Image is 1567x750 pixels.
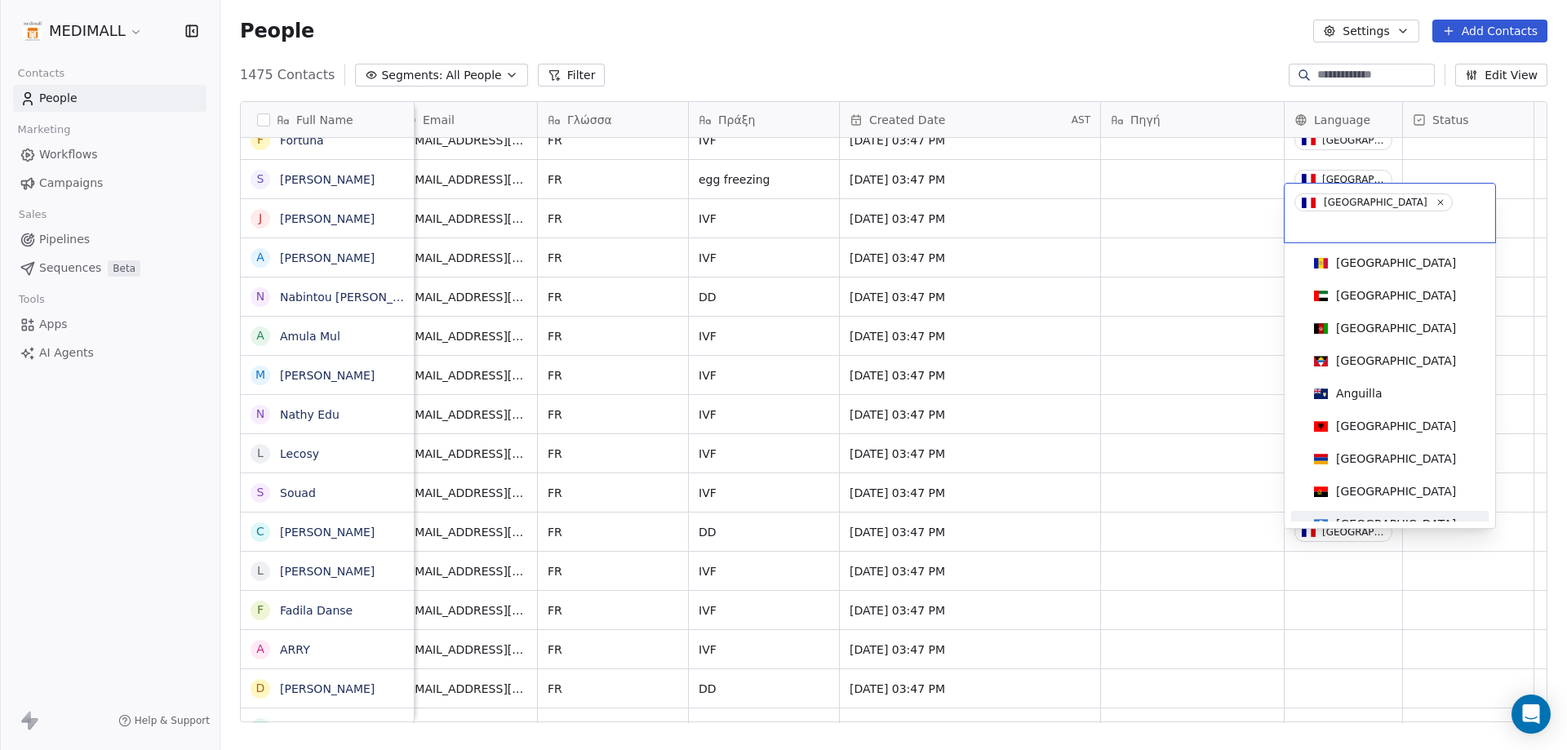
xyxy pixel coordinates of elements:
div: [GEOGRAPHIC_DATA] [1336,287,1456,304]
div: Anguilla [1336,385,1382,402]
div: [GEOGRAPHIC_DATA] [1336,320,1456,336]
div: [GEOGRAPHIC_DATA] [1336,516,1456,532]
div: [GEOGRAPHIC_DATA] [1324,196,1427,209]
div: [GEOGRAPHIC_DATA] [1336,255,1456,271]
div: [GEOGRAPHIC_DATA] [1336,353,1456,369]
div: [GEOGRAPHIC_DATA] [1336,483,1456,499]
div: [GEOGRAPHIC_DATA] [1336,418,1456,434]
div: [GEOGRAPHIC_DATA] [1336,450,1456,467]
